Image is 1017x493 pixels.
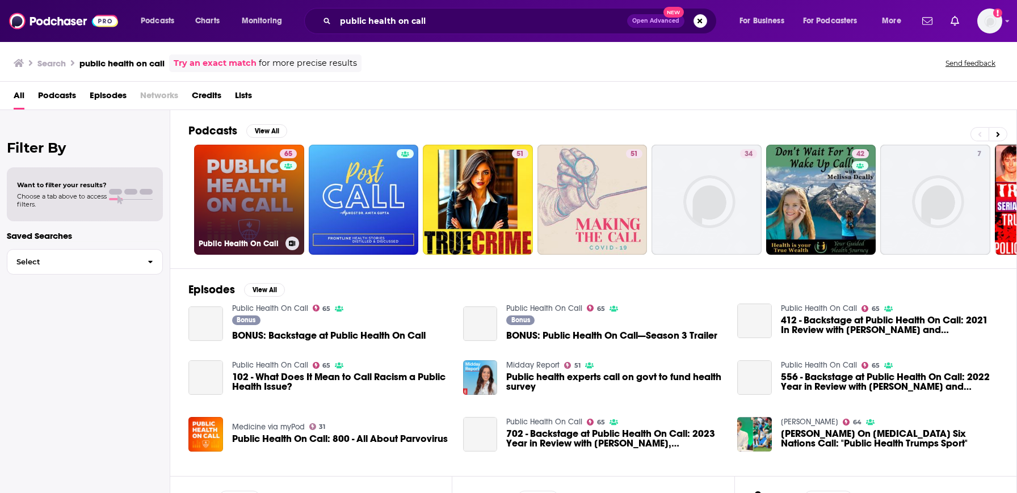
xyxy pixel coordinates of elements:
a: BONUS: Backstage at Public Health On Call [188,306,223,341]
button: Open AdvancedNew [627,14,684,28]
a: 34 [740,149,757,158]
a: 102 - What Does It Mean to Call Racism a Public Health Issue? [188,360,223,395]
button: View All [244,283,285,297]
a: 65 [587,305,605,311]
a: 65 [587,419,605,425]
h3: Public Health On Call [199,239,281,248]
a: 51 [626,149,642,158]
span: Lists [235,86,252,109]
span: for more precise results [259,57,357,70]
a: 65 [280,149,297,158]
a: Show notifications dropdown [946,11,964,31]
a: Show notifications dropdown [918,11,937,31]
button: open menu [133,12,189,30]
button: Send feedback [942,58,999,68]
img: User Profile [977,9,1002,33]
svg: Add a profile image [993,9,1002,18]
span: [PERSON_NAME] On [MEDICAL_DATA] Six Nations Call: "Public Health Trumps Sport" [781,429,998,448]
a: Medicine via myPod [232,422,305,432]
a: Public Health On Call: 800 - All About Parvovirus [232,434,448,444]
a: 51 [537,145,648,255]
a: 7 [973,149,986,158]
span: 65 [872,306,880,311]
span: Monitoring [242,13,282,29]
span: 65 [322,363,330,368]
a: 51 [512,149,528,158]
button: open menu [796,12,874,30]
img: Podchaser - Follow, Share and Rate Podcasts [9,10,118,32]
img: Public Health On Call: 800 - All About Parvovirus [188,417,223,452]
a: 556 - Backstage at Public Health On Call: 2022 Year in Review with Dr. Josh Sharfstein and Stepha... [737,360,772,395]
a: 51 [423,145,533,255]
h3: Search [37,58,66,69]
span: Bonus [237,317,255,323]
a: 65 [313,362,331,369]
a: Public Health On Call [506,417,582,427]
a: 65 [861,305,880,312]
span: 65 [322,306,330,311]
span: For Business [739,13,784,29]
a: Simon Harris On Coronavirus Six Nations Call: "Public Health Trumps Sport" [781,429,998,448]
button: open menu [874,12,915,30]
a: Credits [192,86,221,109]
span: 65 [597,306,605,311]
span: 51 [631,149,638,160]
a: 702 - Backstage at Public Health On Call: 2023 Year in Review with Dr. Josh Sharfstein, Stephanie... [506,429,724,448]
a: Public Health On Call [232,360,308,370]
a: 65Public Health On Call [194,145,304,255]
span: 65 [872,363,880,368]
h2: Filter By [7,140,163,156]
span: Choose a tab above to access filters. [17,192,107,208]
a: 702 - Backstage at Public Health On Call: 2023 Year in Review with Dr. Josh Sharfstein, Stephanie... [463,417,498,452]
span: 7 [977,149,981,160]
img: Simon Harris On Coronavirus Six Nations Call: "Public Health Trumps Sport" [737,417,772,452]
a: 34 [652,145,762,255]
span: 31 [319,424,325,429]
a: Public Health On Call [781,304,857,313]
a: Public Health On Call [506,304,582,313]
a: 7 [880,145,990,255]
span: 42 [856,149,864,160]
span: Open Advanced [632,18,679,24]
span: Podcasts [141,13,174,29]
a: Podcasts [38,86,76,109]
a: Public health experts call on govt to fund health survey [506,372,724,391]
span: 65 [284,149,292,160]
a: 31 [309,423,326,430]
a: 42 [766,145,876,255]
a: Try an exact match [174,57,257,70]
a: Public Health On Call [232,304,308,313]
div: Search podcasts, credits, & more... [315,8,728,34]
img: Public health experts call on govt to fund health survey [463,360,498,395]
span: 34 [745,149,753,160]
span: For Podcasters [803,13,858,29]
button: View All [246,124,287,138]
span: Want to filter your results? [17,181,107,189]
span: 702 - Backstage at Public Health On Call: 2023 Year in Review with [PERSON_NAME], [PERSON_NAME], ... [506,429,724,448]
span: Logged in as LornaG [977,9,1002,33]
a: 102 - What Does It Mean to Call Racism a Public Health Issue? [232,372,449,391]
h3: public health on call [79,58,165,69]
a: Midday Report [506,360,560,370]
span: Charts [195,13,220,29]
a: 412 - Backstage at Public Health On Call: 2021 In Review with Dr. Josh Sharfstein and Stephanie D... [737,304,772,338]
span: 65 [597,420,605,425]
a: Charts [188,12,226,30]
a: EpisodesView All [188,283,285,297]
a: Dave Moore [781,417,838,427]
a: 65 [861,362,880,369]
a: Episodes [90,86,127,109]
button: Select [7,249,163,275]
button: Show profile menu [977,9,1002,33]
a: 65 [313,305,331,311]
span: 51 [516,149,524,160]
span: Bonus [511,317,530,323]
span: Networks [140,86,178,109]
p: Saved Searches [7,230,163,241]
